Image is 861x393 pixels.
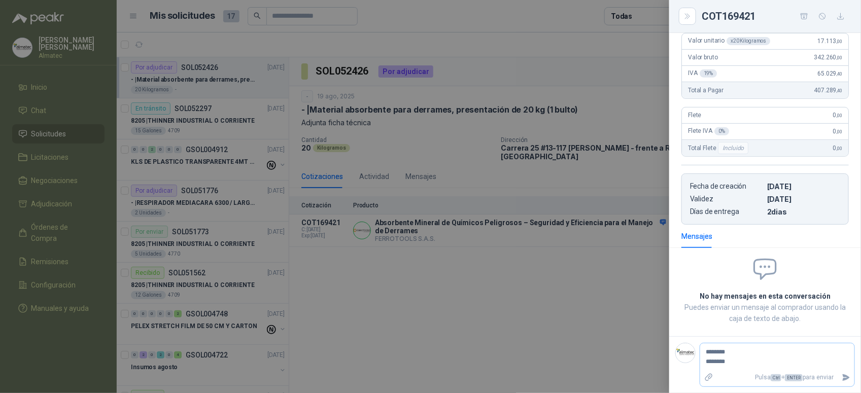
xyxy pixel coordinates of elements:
[688,69,717,78] span: IVA
[817,38,842,45] span: 17.113
[688,37,770,45] span: Valor unitario
[836,71,842,77] span: ,40
[771,374,781,381] span: Ctrl
[767,182,840,191] p: [DATE]
[681,10,694,22] button: Close
[700,69,717,78] div: 19 %
[727,37,770,45] div: x 20 Kilogramos
[785,374,803,381] span: ENTER
[676,343,695,363] img: Company Logo
[767,195,840,203] p: [DATE]
[681,291,849,302] h2: No hay mensajes en esta conversación
[836,113,842,118] span: ,00
[690,182,763,191] p: Fecha de creación
[833,112,842,119] span: 0
[688,87,724,94] span: Total a Pagar
[836,39,842,44] span: ,00
[688,112,701,119] span: Flete
[718,142,748,154] div: Incluido
[714,127,729,135] div: 0 %
[690,207,763,216] p: Días de entrega
[688,142,750,154] span: Total Flete
[681,231,712,242] div: Mensajes
[817,70,842,77] span: 65.029
[702,8,849,24] div: COT169421
[814,87,842,94] span: 407.289
[688,54,717,61] span: Valor bruto
[836,146,842,151] span: ,00
[717,369,838,386] p: Pulsa + para enviar
[836,88,842,93] span: ,40
[833,145,842,152] span: 0
[833,128,842,135] span: 0
[814,54,842,61] span: 342.260
[681,302,849,324] p: Puedes enviar un mensaje al comprador usando la caja de texto de abajo.
[838,369,854,386] button: Enviar
[700,369,717,386] label: Adjuntar archivos
[767,207,840,216] p: 2 dias
[688,127,729,135] span: Flete IVA
[836,129,842,134] span: ,00
[836,55,842,60] span: ,00
[690,195,763,203] p: Validez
